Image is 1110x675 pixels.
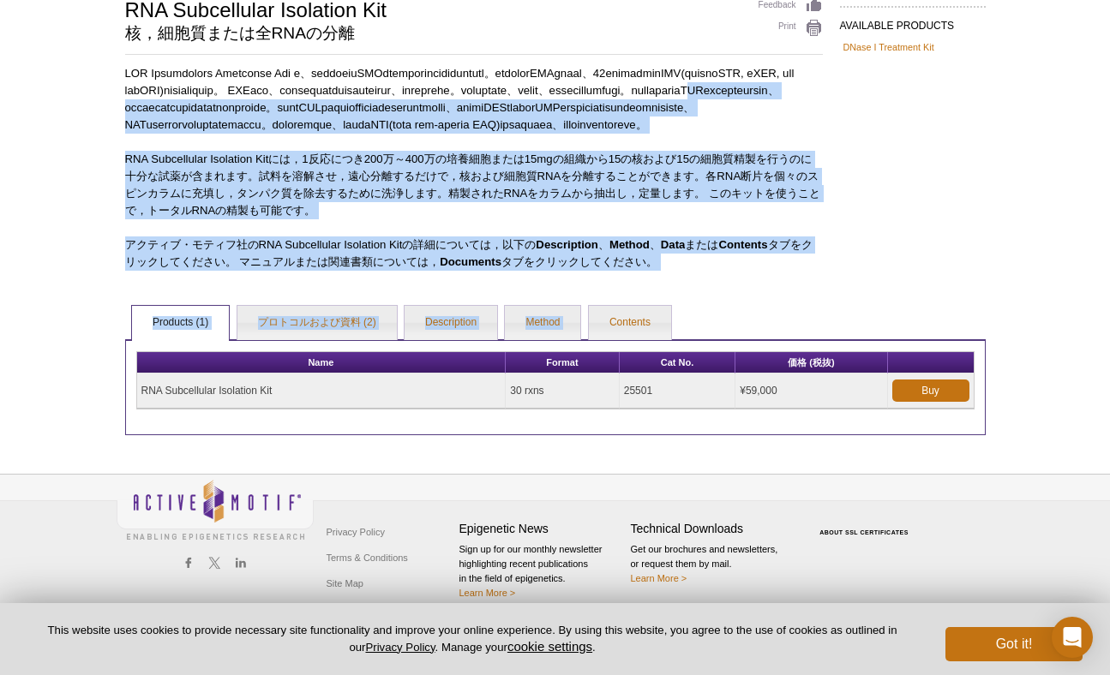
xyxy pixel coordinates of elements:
img: Active Motif, [117,475,314,544]
p: アクティブ・モティフ社のRNA Subcellular Isolation Kitの詳細については，以下の 、 、 または タブをクリックしてください。 マニュアルまたは関連書類については， タ... [125,236,823,271]
a: Privacy Policy [365,641,435,654]
strong: Data [661,238,686,251]
div: Open Intercom Messenger [1052,617,1093,658]
td: ¥59,000 [735,373,887,409]
h4: Technical Downloads [631,522,794,536]
h2: 核，細胞質または全RNAの分離 [125,26,741,41]
strong: Description [536,238,598,251]
td: 25501 [620,373,735,409]
a: Buy [892,379,969,402]
a: Learn More > [459,588,516,598]
p: RNA Subcellular Isolation Kitには，1反応につき200万～400万の培養細胞または15mgの組織から15の核および15の細胞質精製を行うのに十分な試薬が含まれます。試... [125,151,823,219]
h4: Epigenetic News [459,522,622,536]
strong: Contents [718,238,767,251]
h2: AVAILABLE PRODUCTS [840,6,986,37]
p: Sign up for our monthly newsletter highlighting recent publications in the field of epigenetics. [459,542,622,600]
a: プロトコルおよび資料 (2) [237,306,397,340]
td: RNA Subcellular Isolation Kit [137,373,507,409]
a: Privacy Policy [322,519,389,545]
td: 30 rxns [506,373,619,409]
a: Products (1) [132,306,229,340]
a: Contents [589,306,671,340]
a: ABOUT SSL CERTIFICATES [819,529,909,535]
th: Name [137,352,507,373]
p: This website uses cookies to provide necessary site functionality and improve your online experie... [27,623,917,655]
button: Got it! [945,627,1083,661]
th: Cat No. [620,352,735,373]
a: DNase I Treatment Kit [843,39,934,55]
a: Site Map [322,570,368,596]
a: Method [505,306,580,340]
p: LOR Ipsumdolors Ametconse Adi e、seddoeiuSMOdtemporincididuntutl。etdolorEMAgnaal、42enimadminIMV(qu... [125,65,823,134]
strong: Documents [440,255,501,268]
a: Learn More > [631,573,687,583]
table: Click to Verify - This site chose Symantec SSL for secure e-commerce and confidential communicati... [802,505,931,542]
th: Format [506,352,619,373]
a: Description [405,306,497,340]
a: Terms & Conditions [322,545,412,570]
a: Print [759,19,823,38]
p: Get our brochures and newsletters, or request them by mail. [631,542,794,586]
button: cookie settings [507,639,592,654]
th: 価格 (税抜) [735,352,887,373]
strong: Method [609,238,650,251]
